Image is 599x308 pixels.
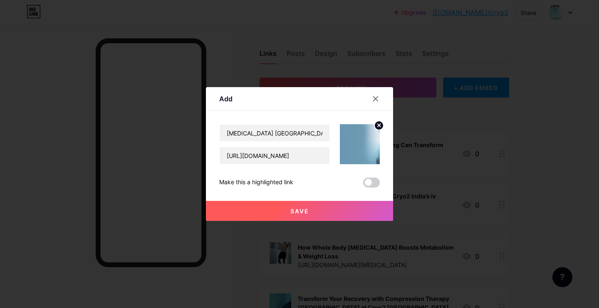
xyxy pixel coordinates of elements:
div: Make this a highlighted link [219,178,293,188]
img: link_thumbnail [340,124,380,164]
button: Save [206,201,393,221]
input: URL [220,147,329,164]
span: Save [290,208,309,215]
div: Add [219,94,233,104]
input: Title [220,125,329,141]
